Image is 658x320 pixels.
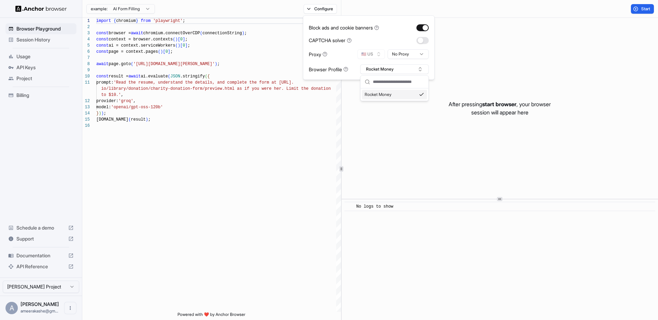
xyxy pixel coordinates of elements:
[136,19,138,23] span: }
[96,19,111,23] span: import
[16,92,74,99] span: Billing
[304,4,337,14] button: Configure
[5,233,76,244] div: Support
[5,302,18,314] div: A
[175,37,178,42] span: )
[96,111,99,116] span: }
[309,66,348,73] div: Browser Profile
[5,51,76,62] div: Usage
[131,117,146,122] span: result
[64,302,76,314] button: Open menu
[237,80,294,85] span: lete the form at [URL].
[5,90,76,101] div: Billing
[309,51,327,58] div: Proxy
[16,36,74,43] span: Session History
[111,105,163,110] span: 'openai/gpt-oss-120b'
[175,43,178,48] span: (
[16,263,65,270] span: API Reference
[96,99,119,103] span: provider:
[183,43,185,48] span: 0
[82,73,90,79] div: 10
[109,49,158,54] span: page = context.pages
[16,25,74,32] span: Browser Playground
[99,111,101,116] span: )
[119,99,133,103] span: 'groq'
[631,4,654,14] button: Start
[109,62,131,66] span: page.goto
[173,37,175,42] span: (
[96,43,109,48] span: const
[129,74,141,79] span: await
[388,49,429,59] button: No Proxy
[348,203,351,210] span: ​
[141,19,151,23] span: from
[153,19,183,23] span: 'playwright'
[5,261,76,272] div: API Reference
[309,37,352,44] div: CAPTCHA solver
[309,24,379,31] div: Block ads and cookie banners
[215,62,217,66] span: )
[104,111,106,116] span: ;
[109,43,175,48] span: ai = context.serviceWorkers
[207,74,210,79] span: {
[16,235,65,242] span: Support
[82,98,90,104] div: 12
[178,37,180,42] span: [
[16,224,65,231] span: Schedule a demo
[113,80,237,85] span: 'Read the resume, understand the details, and comp
[180,43,183,48] span: [
[131,62,133,66] span: (
[109,74,129,79] span: result =
[96,62,109,66] span: await
[96,37,109,42] span: const
[109,31,131,36] span: browser =
[360,64,429,74] button: Rocket Money
[180,37,183,42] span: 0
[96,49,109,54] span: const
[96,31,109,36] span: const
[143,31,200,36] span: chromium.connectOverCDP
[148,117,150,122] span: ;
[183,19,185,23] span: ;
[96,117,129,122] span: [DOMAIN_NAME]
[15,5,67,12] img: Anchor Logo
[101,93,121,97] span: to $10.'
[16,75,74,82] span: Project
[113,19,116,23] span: {
[224,86,331,91] span: html as if you were her. Limit the donation
[21,301,59,307] span: Ameer Akashe
[5,23,76,34] div: Browser Playground
[5,62,76,73] div: API Keys
[205,74,207,79] span: (
[82,67,90,73] div: 9
[178,312,245,320] span: Powered with ❤️ by Anchor Browser
[82,36,90,42] div: 4
[5,34,76,45] div: Session History
[82,18,90,24] div: 1
[160,49,163,54] span: )
[82,55,90,61] div: 7
[5,222,76,233] div: Schedule a demo
[166,49,168,54] span: 0
[185,43,187,48] span: ]
[5,73,76,84] div: Project
[141,74,168,79] span: ai.evaluate
[129,117,131,122] span: (
[82,123,90,129] div: 16
[82,42,90,49] div: 5
[121,93,123,97] span: ,
[203,31,242,36] span: connectionString
[180,74,205,79] span: .stringify
[96,80,113,85] span: prompt:
[16,53,74,60] span: Usage
[163,49,165,54] span: [
[362,90,427,99] div: Rocket Money
[133,99,136,103] span: ,
[101,86,224,91] span: io/library/donation/charity-donation-form/preview.
[449,100,551,116] p: After pressing , your browser session will appear here
[82,79,90,86] div: 11
[482,101,516,108] span: start browser
[183,37,185,42] span: ]
[158,49,160,54] span: (
[131,31,143,36] span: await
